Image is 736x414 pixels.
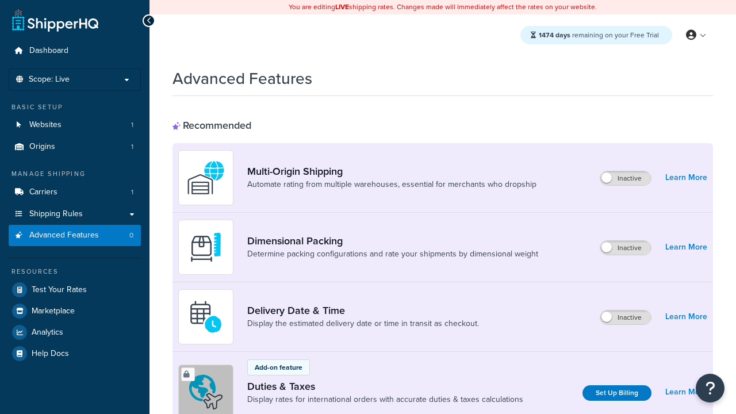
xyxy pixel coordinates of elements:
[9,279,141,300] a: Test Your Rates
[29,209,83,219] span: Shipping Rules
[172,119,251,132] div: Recommended
[600,310,651,324] label: Inactive
[247,235,538,247] a: Dimensional Packing
[32,349,69,359] span: Help Docs
[9,169,141,179] div: Manage Shipping
[9,322,141,343] a: Analytics
[29,75,70,85] span: Scope: Live
[131,187,133,197] span: 1
[665,170,707,186] a: Learn More
[9,225,141,246] a: Advanced Features0
[247,248,538,260] a: Determine packing configurations and rate your shipments by dimensional weight
[131,120,133,130] span: 1
[9,136,141,158] a: Origins1
[9,40,141,62] a: Dashboard
[9,301,141,321] a: Marketplace
[129,231,133,240] span: 0
[665,309,707,325] a: Learn More
[247,179,536,190] a: Automate rating from multiple warehouses, essential for merchants who dropship
[9,267,141,277] div: Resources
[9,136,141,158] li: Origins
[247,318,479,329] a: Display the estimated delivery date or time in transit as checkout.
[29,46,68,56] span: Dashboard
[9,204,141,225] a: Shipping Rules
[600,241,651,255] label: Inactive
[600,171,651,185] label: Inactive
[9,225,141,246] li: Advanced Features
[131,142,133,152] span: 1
[186,158,226,198] img: WatD5o0RtDAAAAAElFTkSuQmCC
[29,187,57,197] span: Carriers
[696,374,724,402] button: Open Resource Center
[247,394,523,405] a: Display rates for international orders with accurate duties & taxes calculations
[247,304,479,317] a: Delivery Date & Time
[665,384,707,400] a: Learn More
[32,328,63,338] span: Analytics
[9,114,141,136] li: Websites
[29,231,99,240] span: Advanced Features
[32,306,75,316] span: Marketplace
[9,114,141,136] a: Websites1
[247,165,536,178] a: Multi-Origin Shipping
[9,182,141,203] a: Carriers1
[247,380,523,393] a: Duties & Taxes
[665,239,707,255] a: Learn More
[29,120,62,130] span: Websites
[32,285,87,295] span: Test Your Rates
[255,362,302,373] p: Add-on feature
[172,67,312,90] h1: Advanced Features
[9,182,141,203] li: Carriers
[29,142,55,152] span: Origins
[9,343,141,364] a: Help Docs
[539,30,659,40] span: remaining on your Free Trial
[582,385,651,401] a: Set Up Billing
[539,30,570,40] strong: 1474 days
[9,102,141,112] div: Basic Setup
[186,227,226,267] img: DTVBYsAAAAAASUVORK5CYII=
[186,297,226,337] img: gfkeb5ejjkALwAAAABJRU5ErkJggg==
[335,2,349,12] b: LIVE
